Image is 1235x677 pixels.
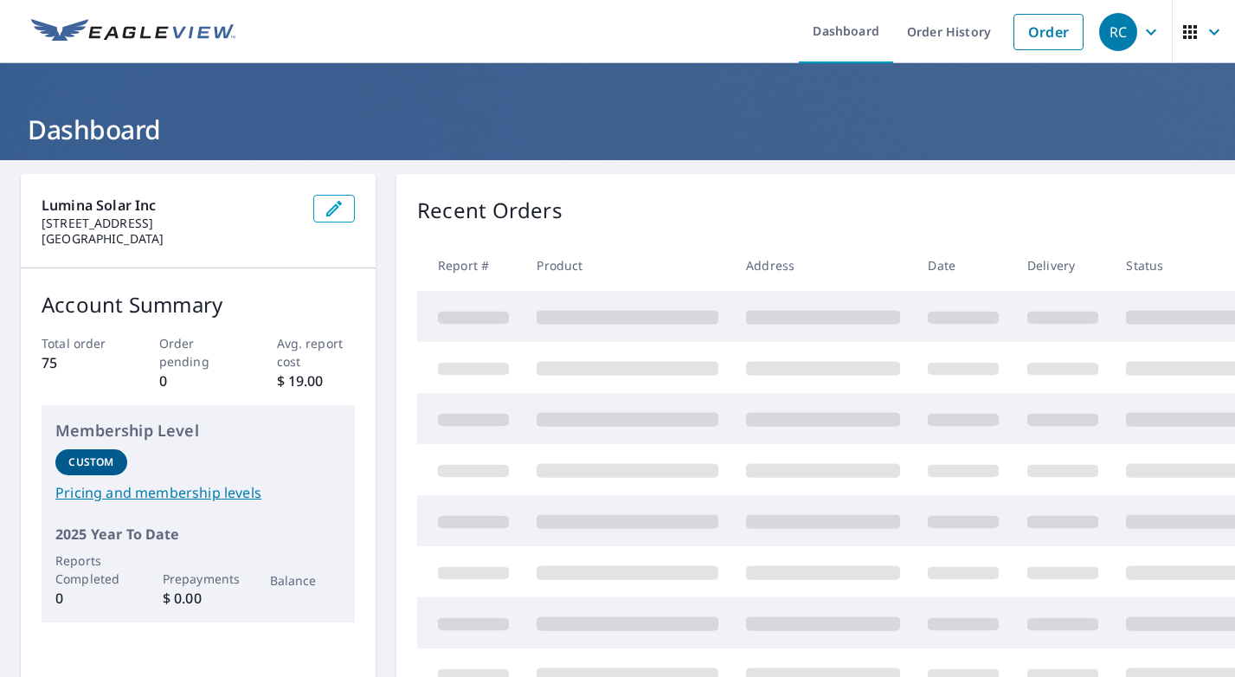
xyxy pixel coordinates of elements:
[732,240,914,291] th: Address
[42,216,299,231] p: [STREET_ADDRESS]
[270,571,342,590] p: Balance
[277,371,356,391] p: $ 19.00
[55,551,127,588] p: Reports Completed
[914,240,1013,291] th: Date
[55,482,341,503] a: Pricing and membership levels
[55,419,341,442] p: Membership Level
[42,231,299,247] p: [GEOGRAPHIC_DATA]
[1099,13,1137,51] div: RC
[55,588,127,609] p: 0
[277,334,356,371] p: Avg. report cost
[159,334,238,371] p: Order pending
[21,112,1214,147] h1: Dashboard
[163,570,235,588] p: Prepayments
[1013,14,1084,50] a: Order
[42,289,355,320] p: Account Summary
[68,455,113,470] p: Custom
[159,371,238,391] p: 0
[55,524,341,545] p: 2025 Year To Date
[31,19,235,45] img: EV Logo
[42,195,299,216] p: Lumina Solar Inc
[42,352,120,373] p: 75
[417,240,523,291] th: Report #
[1013,240,1112,291] th: Delivery
[417,195,563,226] p: Recent Orders
[163,588,235,609] p: $ 0.00
[42,334,120,352] p: Total order
[523,240,732,291] th: Product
